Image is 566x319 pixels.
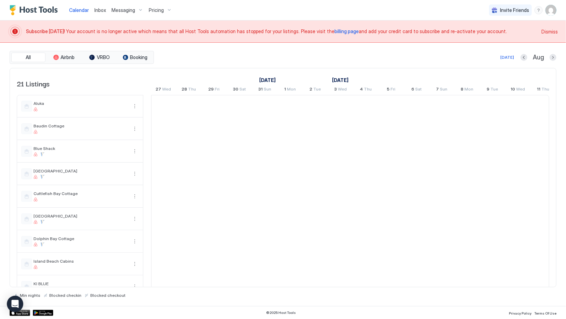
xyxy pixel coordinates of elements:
div: menu [131,282,139,291]
div: User profile [545,5,556,16]
a: September 6, 2025 [410,85,423,95]
div: menu [131,260,139,268]
span: Airbnb [61,54,75,60]
a: August 29, 2025 [207,85,222,95]
button: More options [131,170,139,178]
span: 2 [310,86,313,94]
a: August 12, 2025 [258,75,277,85]
span: Tue [491,86,498,94]
span: billing page [334,28,359,34]
a: September 7, 2025 [435,85,449,95]
span: Blocked checkin [49,293,81,298]
span: 7 [436,86,439,94]
span: Invite Friends [500,7,529,13]
span: Mon [287,86,296,94]
span: 30 [233,86,238,94]
span: Your account is no longer active which means that all Host Tools automation has stopped for your ... [26,28,537,34]
span: 31 [258,86,263,94]
a: September 2, 2025 [308,85,323,95]
span: VRBO [97,54,110,60]
a: September 3, 2025 [333,85,349,95]
span: Blue Shack [34,146,128,151]
div: menu [131,215,139,223]
span: 1 [284,86,286,94]
span: 29 [209,86,214,94]
button: Next month [550,54,556,61]
span: Calendar [69,7,89,13]
button: More options [131,282,139,291]
span: 9 [487,86,490,94]
a: September 8, 2025 [459,85,475,95]
span: All [26,54,31,60]
a: August 28, 2025 [180,85,198,95]
span: Sun [264,86,271,94]
span: Min nights [20,293,40,298]
div: menu [131,192,139,200]
div: menu [131,147,139,155]
button: More options [131,237,139,246]
span: Wed [162,86,171,94]
span: Sat [415,86,422,94]
span: Wed [338,86,347,94]
div: tab-group [10,51,154,64]
span: Tue [314,86,321,94]
a: August 31, 2025 [256,85,273,95]
span: Dolphin Bay Cottage [34,236,128,241]
button: Airbnb [47,53,81,62]
a: Privacy Policy [509,309,531,316]
span: Aluka [34,101,128,106]
button: VRBO [82,53,117,62]
span: Fri [215,86,220,94]
span: Fri [391,86,396,94]
a: Terms Of Use [534,309,556,316]
span: 4 [360,86,363,94]
a: September 11, 2025 [535,85,551,95]
span: Subscribe [DATE]! [26,28,66,34]
a: September 4, 2025 [358,85,374,95]
span: 21 Listings [17,78,50,88]
span: Island Beach Cabins [34,259,128,264]
a: App Store [10,310,30,316]
span: 11 [537,86,540,94]
a: Calendar [69,6,89,14]
div: menu [131,237,139,246]
a: September 9, 2025 [485,85,500,95]
span: Messaging [111,7,135,13]
span: Booking [130,54,148,60]
a: September 1, 2025 [330,75,350,85]
a: September 1, 2025 [282,85,298,95]
a: Google Play Store [33,310,53,316]
span: [GEOGRAPHIC_DATA] [34,213,128,219]
span: 6 [411,86,414,94]
span: [GEOGRAPHIC_DATA] [34,168,128,174]
span: Cuttlefish Bay Cottage [34,191,128,196]
span: KI BLUE [34,281,128,286]
span: 8 [461,86,464,94]
span: 27 [156,86,161,94]
span: Aug [533,54,544,61]
button: More options [131,147,139,155]
a: Host Tools Logo [10,5,61,15]
button: More options [131,125,139,133]
div: Dismiss [541,28,558,35]
div: menu [535,6,543,14]
a: August 30, 2025 [231,85,248,95]
a: September 5, 2025 [385,85,397,95]
span: © 2025 Host Tools [266,310,296,315]
span: Sat [239,86,246,94]
span: Thu [188,86,196,94]
a: September 10, 2025 [509,85,527,95]
button: All [11,53,45,62]
div: menu [131,125,139,133]
span: Terms Of Use [534,311,556,315]
button: More options [131,260,139,268]
span: Baudin Cottage [34,123,128,128]
button: More options [131,192,139,200]
span: Privacy Policy [509,311,531,315]
span: Thu [541,86,549,94]
span: 10 [511,86,515,94]
span: 5 [387,86,390,94]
